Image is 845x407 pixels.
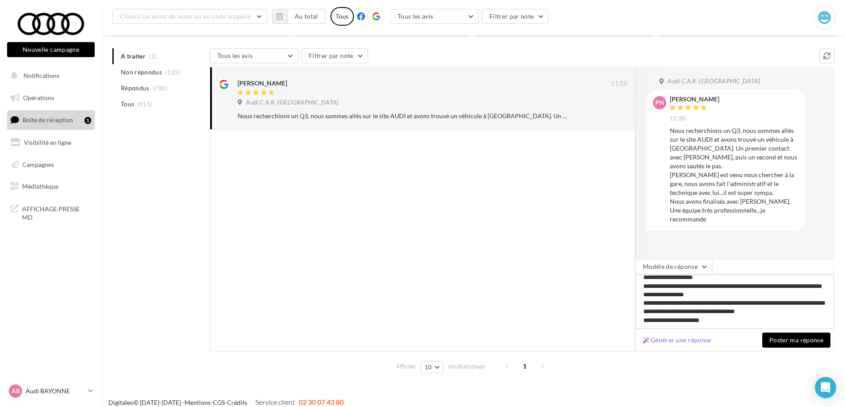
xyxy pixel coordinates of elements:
a: Digitaleo [108,399,134,406]
div: Nous recherchions un Q3, nous sommes allés sur le site AUDI et avons trouvé un véhicule à [GEOGRA... [238,112,570,120]
span: Audi C.A.R. [GEOGRAPHIC_DATA] [246,99,338,107]
div: 1 [84,117,91,124]
span: Audi C.A.R. [GEOGRAPHIC_DATA] [668,78,760,85]
button: Générer une réponse [639,335,715,345]
span: Notifications [23,72,59,79]
span: Service client [255,398,295,406]
span: (915) [138,101,153,108]
span: Opérations [23,94,54,101]
span: Tous les avis [217,52,253,59]
button: Au total [272,9,326,24]
a: Boîte de réception1 [5,110,96,129]
span: 10 [425,364,432,371]
button: Poster ma réponse [762,333,830,348]
a: Visibilité en ligne [5,133,96,152]
span: Choisir un point de vente ou un code magasin [120,12,251,20]
span: résultats/page [448,362,485,371]
span: PN [655,98,664,107]
span: Boîte de réception [23,116,73,124]
span: 02 30 07 43 80 [299,398,344,406]
button: Au total [287,9,326,24]
button: Notifications [5,66,93,85]
span: Tous les avis [398,12,434,20]
div: [PERSON_NAME] [670,96,719,102]
p: Audi BAYONNE [26,387,84,395]
span: Afficher [396,362,416,371]
div: Tous [330,7,354,26]
span: 11:30 [611,80,627,88]
a: Mentions [184,399,211,406]
a: AFFICHAGE PRESSE MD [5,199,96,225]
button: Tous les avis [210,48,298,63]
span: 11:30 [670,115,686,123]
button: Nouvelle campagne [7,42,95,57]
button: Tous les avis [390,9,479,24]
span: (780) [153,85,168,92]
span: AB [12,387,20,395]
span: Répondus [121,84,150,93]
span: AFFICHAGE PRESSE MD [22,203,91,222]
a: AB Audi BAYONNE [7,383,95,399]
div: Nous recherchions un Q3, nous sommes allés sur le site AUDI et avons trouvé un véhicule à [GEOGRA... [670,126,799,224]
div: Open Intercom Messenger [815,377,836,398]
span: Médiathèque [22,182,58,190]
a: Crédits [227,399,247,406]
span: Tous [121,100,134,109]
span: (135) [165,69,181,76]
span: © [DATE]-[DATE] - - - [108,399,344,406]
span: Non répondus [121,68,162,77]
button: Modèle de réponse [635,259,712,274]
span: Campagnes [22,160,54,168]
span: 1 [518,359,532,373]
a: Campagnes [5,155,96,174]
button: Filtrer par note [301,48,368,63]
span: Visibilité en ligne [24,139,71,146]
a: Médiathèque [5,177,96,196]
a: Opérations [5,89,96,107]
button: 10 [421,361,443,373]
a: CGS [213,399,225,406]
div: [PERSON_NAME] [238,79,287,88]
button: Filtrer par note [482,9,549,24]
button: Choisir un point de vente ou un code magasin [112,9,267,24]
